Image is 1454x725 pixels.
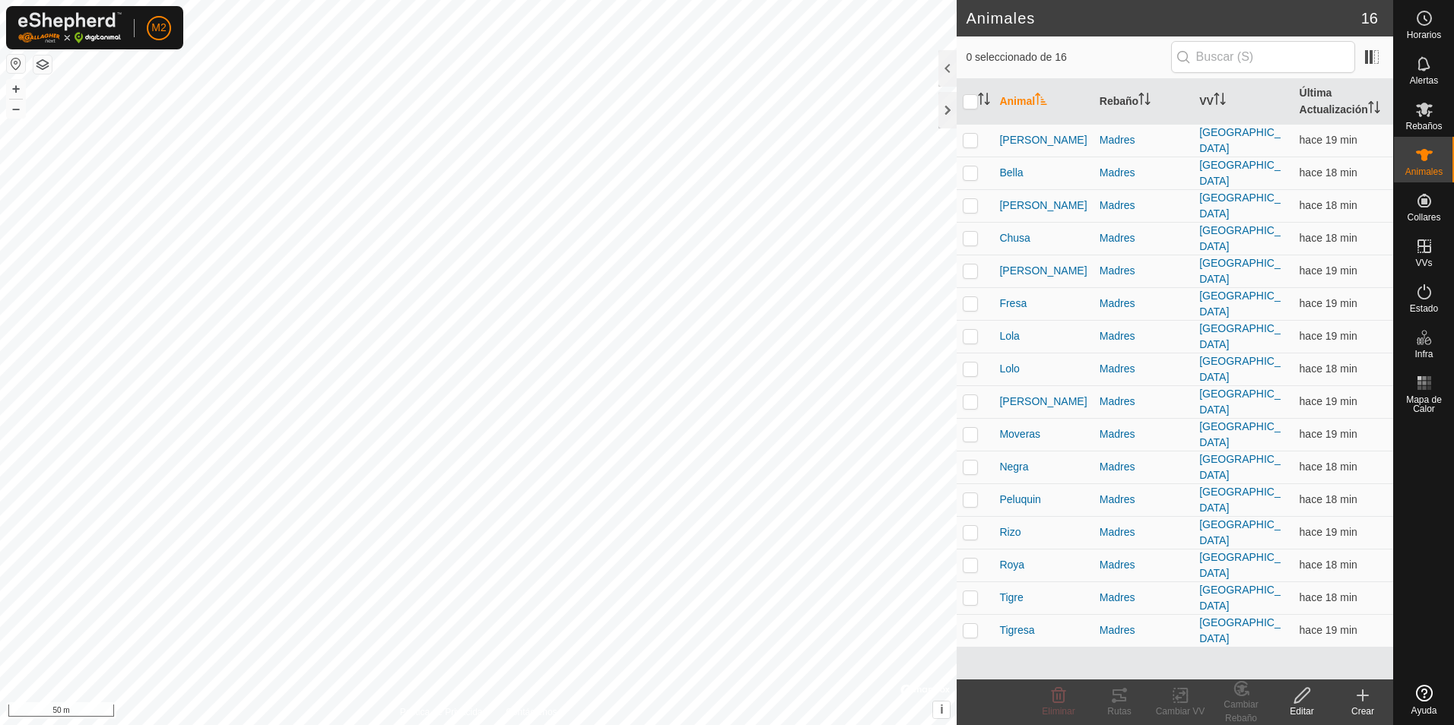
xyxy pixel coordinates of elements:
[1300,297,1357,309] span: 1 oct 2025, 22:45
[999,590,1023,606] span: Tigre
[999,524,1021,540] span: Rizo
[1214,95,1226,107] p-sorticon: Activar para ordenar
[1271,704,1332,718] div: Editar
[1100,590,1187,606] div: Madres
[1294,79,1393,125] th: Última Actualización
[1193,79,1293,125] th: VV
[1300,591,1357,603] span: 1 oct 2025, 22:45
[1361,7,1378,30] span: 16
[1398,395,1450,413] span: Mapa de Calor
[1199,192,1281,220] a: [GEOGRAPHIC_DATA]
[1042,706,1075,717] span: Eliminar
[1100,394,1187,410] div: Madres
[1199,486,1281,514] a: [GEOGRAPHIC_DATA]
[999,198,1087,214] span: [PERSON_NAME]
[1199,453,1281,481] a: [GEOGRAPHIC_DATA]
[999,557,1024,573] span: Roya
[1100,622,1187,638] div: Madres
[1300,461,1357,473] span: 1 oct 2025, 22:45
[999,132,1087,148] span: [PERSON_NAME]
[999,165,1023,181] span: Bella
[1300,166,1357,179] span: 1 oct 2025, 22:45
[1300,493,1357,505] span: 1 oct 2025, 22:45
[999,492,1041,508] span: Peluquin
[7,80,25,98] button: +
[1199,420,1281,448] a: [GEOGRAPHIC_DATA]
[1300,199,1357,211] span: 1 oct 2025, 22:45
[999,394,1087,410] span: [PERSON_NAME]
[999,296,1027,312] span: Fresa
[999,426,1040,442] span: Moveras
[1100,328,1187,344] div: Madres
[1415,258,1432,268] span: VVs
[506,705,557,719] a: Contáctenos
[1300,134,1357,146] span: 1 oct 2025, 22:45
[1089,704,1150,718] div: Rutas
[1410,76,1438,85] span: Alertas
[1332,704,1393,718] div: Crear
[151,20,166,36] span: M2
[999,263,1087,279] span: [PERSON_NAME]
[999,230,1030,246] span: Chusa
[1300,264,1357,277] span: 1 oct 2025, 22:45
[1199,616,1281,644] a: [GEOGRAPHIC_DATA]
[1211,698,1271,725] div: Cambiar Rebaño
[1394,679,1454,721] a: Ayuda
[1100,426,1187,442] div: Madres
[1199,257,1281,285] a: [GEOGRAPHIC_DATA]
[400,705,487,719] a: Política de Privacidad
[1199,388,1281,416] a: [GEOGRAPHIC_DATA]
[1100,524,1187,540] div: Madres
[1199,322,1281,350] a: [GEOGRAPHIC_DATA]
[966,9,1360,27] h2: Animales
[1405,167,1443,176] span: Animales
[1300,526,1357,538] span: 1 oct 2025, 22:45
[1199,126,1281,154] a: [GEOGRAPHIC_DATA]
[1100,361,1187,377] div: Madres
[7,100,25,118] button: –
[1300,559,1357,571] span: 1 oct 2025, 22:45
[999,622,1034,638] span: Tigresa
[1407,30,1441,40] span: Horarios
[999,328,1019,344] span: Lola
[1199,584,1281,612] a: [GEOGRAPHIC_DATA]
[1199,551,1281,579] a: [GEOGRAPHIC_DATA]
[1199,224,1281,252] a: [GEOGRAPHIC_DATA]
[1171,41,1355,73] input: Buscar (S)
[1368,103,1380,116] p-sorticon: Activar para ordenar
[999,361,1019,377] span: Lolo
[1100,296,1187,312] div: Madres
[1300,395,1357,407] span: 1 oct 2025, 22:45
[1100,492,1187,508] div: Madres
[1300,428,1357,440] span: 1 oct 2025, 22:45
[1300,624,1357,636] span: 1 oct 2025, 22:45
[1199,159,1281,187] a: [GEOGRAPHIC_DATA]
[933,701,950,718] button: i
[1405,122,1442,131] span: Rebaños
[1100,132,1187,148] div: Madres
[1300,232,1357,244] span: 1 oct 2025, 22:45
[1300,330,1357,342] span: 1 oct 2025, 22:45
[966,49,1170,65] span: 0 seleccionado de 16
[1407,213,1440,222] span: Collares
[1414,350,1433,359] span: Infra
[1100,459,1187,475] div: Madres
[993,79,1093,125] th: Animal
[1199,355,1281,383] a: [GEOGRAPHIC_DATA]
[1100,557,1187,573] div: Madres
[978,95,990,107] p-sorticon: Activar para ordenar
[1100,198,1187,214] div: Madres
[1094,79,1193,125] th: Rebaño
[1411,706,1437,715] span: Ayuda
[1199,290,1281,318] a: [GEOGRAPHIC_DATA]
[33,55,52,74] button: Capas del Mapa
[1138,95,1151,107] p-sorticon: Activar para ordenar
[940,703,943,716] span: i
[18,12,122,43] img: Logo Gallagher
[1100,165,1187,181] div: Madres
[1410,304,1438,313] span: Estado
[1150,704,1211,718] div: Cambiar VV
[1300,362,1357,375] span: 1 oct 2025, 22:45
[1100,263,1187,279] div: Madres
[1035,95,1047,107] p-sorticon: Activar para ordenar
